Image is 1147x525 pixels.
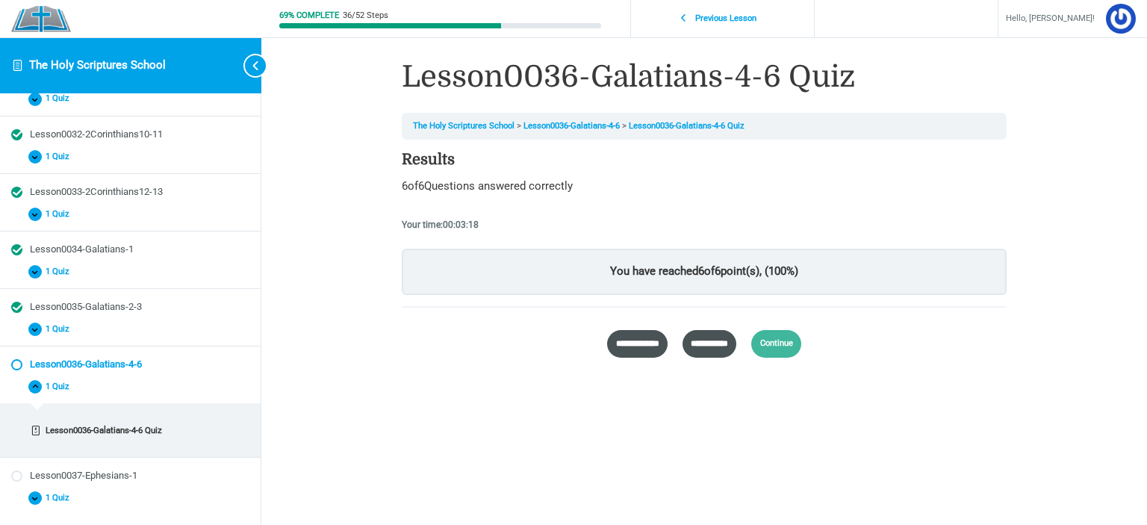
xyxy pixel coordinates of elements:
[443,220,479,230] span: 00:03:18
[30,358,249,372] div: Lesson0036-Galatians-4-6
[30,300,249,314] div: Lesson0035-Galatians-2-3
[11,487,249,509] button: 1 Quiz
[30,425,41,436] div: Incomplete
[42,267,78,277] span: 1 Quiz
[279,11,339,19] div: 69% Complete
[11,203,249,225] button: 1 Quiz
[11,302,22,313] div: Completed
[11,376,249,398] button: 1 Quiz
[413,121,515,131] a: The Holy Scriptures School
[30,469,249,483] div: Lesson0037-Ephesians-1
[402,151,1007,169] h4: Results
[402,113,1007,140] nav: Breadcrumbs
[30,243,249,257] div: Lesson0034-Galatians-1
[523,121,620,131] a: Lesson0036-Galatians-4-6
[343,11,388,19] div: 36/52 Steps
[11,300,249,314] a: Completed Lesson0035-Galatians-2-3
[11,358,249,372] a: Not started Lesson0036-Galatians-4-6
[402,217,1007,233] p: Your time:
[11,469,249,483] a: Not started Lesson0037-Ephesians-1
[42,209,78,220] span: 1 Quiz
[402,56,1007,98] h1: Lesson0036-Galatians-4-6 Quiz
[11,88,249,110] button: 1 Quiz
[11,470,22,482] div: Not started
[751,330,801,358] a: Continue
[768,264,795,278] span: 100%
[418,179,424,193] span: 6
[715,264,721,278] span: 6
[29,58,166,72] a: The Holy Scriptures School
[11,318,249,340] button: 1 Quiz
[11,146,249,167] button: 1 Quiz
[402,249,1007,295] p: You have reached of point(s), ( )
[46,424,240,437] div: Lesson0036-Galatians-4-6 Quiz
[1006,11,1095,27] span: Hello, [PERSON_NAME]!
[231,37,261,93] button: Toggle sidebar navigation
[402,176,1007,197] p: of Questions answered correctly
[42,324,78,335] span: 1 Quiz
[698,264,704,278] span: 6
[687,13,765,24] span: Previous Lesson
[11,359,22,370] div: Not started
[402,179,408,193] span: 6
[30,128,249,142] div: Lesson0032-2Corinthians10-11
[42,93,78,104] span: 1 Quiz
[42,152,78,162] span: 1 Quiz
[11,129,22,140] div: Completed
[629,121,745,131] a: Lesson0036-Galatians-4-6 Quiz
[42,382,78,392] span: 1 Quiz
[11,243,249,257] a: Completed Lesson0034-Galatians-1
[11,244,22,255] div: Completed
[16,420,245,441] a: Incomplete Lesson0036-Galatians-4-6 Quiz
[11,185,249,199] a: Completed Lesson0033-2Corinthians12-13
[635,5,810,33] a: Previous Lesson
[11,187,22,198] div: Completed
[42,493,78,503] span: 1 Quiz
[11,261,249,282] button: 1 Quiz
[30,185,249,199] div: Lesson0033-2Corinthians12-13
[11,128,249,142] a: Completed Lesson0032-2Corinthians10-11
